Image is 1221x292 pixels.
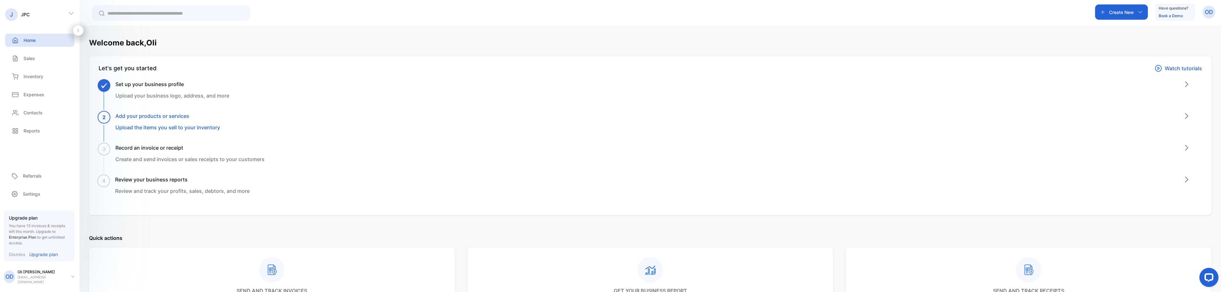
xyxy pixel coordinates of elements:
a: Watch tutorials [1155,64,1202,73]
span: 2 [102,113,106,121]
p: Upload the items you sell to your inventory [115,124,220,131]
p: OD [1205,8,1213,16]
p: OD [5,273,14,281]
p: Settings [23,191,40,197]
p: Quick actions [89,234,1211,242]
p: Oli [PERSON_NAME] [17,269,66,275]
p: Home [24,37,36,44]
p: Reports [24,127,40,134]
h3: Record an invoice or receipt [115,144,265,152]
p: Upgrade plan [29,251,58,258]
button: Create New [1095,4,1148,20]
a: Upgrade plan [25,251,58,258]
p: Inventory [24,73,43,80]
h1: Welcome back, Oli [89,37,157,49]
p: J [10,10,13,19]
h3: Add your products or services [115,112,220,120]
a: Book a Demo [1159,13,1183,18]
p: Create New [1109,9,1134,16]
p: JPC [21,11,30,18]
div: Let's get you started [99,64,156,73]
p: [EMAIL_ADDRESS][DOMAIN_NAME] [17,275,66,284]
p: Sales [24,55,35,62]
iframe: LiveChat chat widget [1194,265,1221,292]
button: OD [1203,4,1215,20]
h3: Review your business reports [115,176,250,183]
p: Expenses [24,91,44,98]
p: Have questions? [1159,5,1188,11]
p: Review and track your profits, sales, debtors, and more [115,187,250,195]
span: Enterprise Plan [9,235,36,240]
p: Contacts [24,109,43,116]
span: Upgrade to to get unlimited access. [9,229,65,245]
p: You have 15 invoices & receipts left this month. [9,223,69,246]
p: Watch tutorials [1165,65,1202,72]
p: Create and send invoices or sales receipts to your customers [115,155,265,163]
span: 4 [102,177,106,185]
h3: Set up your business profile [115,80,229,88]
span: 3 [102,145,106,153]
p: Upgrade plan [9,214,69,221]
p: Upload your business logo, address, and more [115,92,229,99]
p: Referrals [23,173,42,179]
p: Dismiss [9,251,25,258]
